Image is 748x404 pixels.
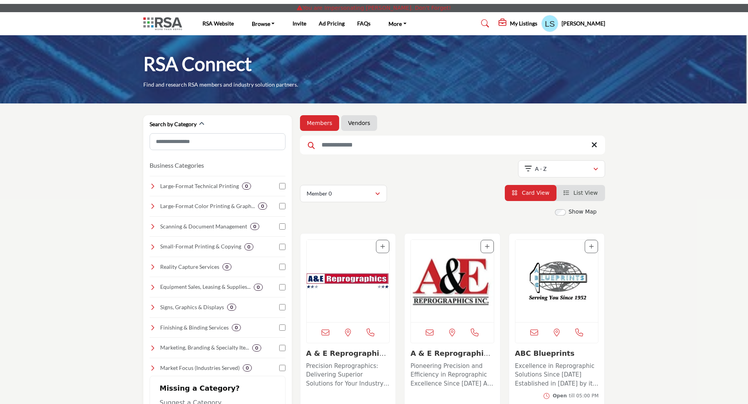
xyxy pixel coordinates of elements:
div: My Listings [499,19,537,28]
span: List View [573,190,598,196]
b: 0 [261,203,264,209]
a: More [383,18,412,29]
div: 0 Results For Market Focus (Industries Served) [243,364,252,371]
a: Add To List [485,243,490,250]
div: 0 Results For Finishing & Binding Services [232,324,241,331]
input: Select Signs, Graphics & Displays checkbox [279,304,285,310]
h4: Market Focus (Industries Served): Tailored solutions for industries like architecture, constructi... [160,364,240,372]
img: A & E Reprographics, Inc. VA [411,240,494,322]
a: Excellence in Reprographic Solutions Since [DATE] Established in [DATE] by its founder [PERSON_NA... [515,360,599,388]
a: Precision Reprographics: Delivering Superior Solutions for Your Industry Needs Located in [GEOGRA... [306,360,390,388]
a: ABC Blueprints [515,349,575,357]
label: Show Map [569,208,597,216]
p: A - Z [535,165,547,173]
img: ABC Blueprints [515,240,598,322]
button: Member 0 [300,185,387,202]
input: Select Finishing & Binding Services checkbox [279,324,285,331]
h3: A & E Reprographics - AZ [306,349,390,358]
a: Open Listing in new tab [411,240,494,322]
h1: RSA Connect [143,52,252,76]
h5: [PERSON_NAME] [562,20,605,27]
a: Open Listing in new tab [307,240,390,322]
b: 0 [245,183,248,189]
h4: Large-Format Color Printing & Graphics: Banners, posters, vehicle wraps, and presentation graphics. [160,202,255,210]
a: Ad Pricing [319,20,345,27]
p: Find and research RSA members and industry solution partners. [143,81,298,89]
a: A & E Reprographics,... [410,349,490,366]
button: Business Categories [150,161,204,170]
h2: Search by Category [150,120,197,128]
div: 0 Results For Equipment Sales, Leasing & Supplies [254,284,263,291]
b: 0 [235,325,238,330]
img: A & E Reprographics - AZ [307,240,390,322]
div: 0 Results For Large-Format Color Printing & Graphics [258,203,267,210]
h4: Scanning & Document Management: Digital conversion, archiving, indexing, secure storage, and stre... [160,223,247,230]
div: 0 Results For Reality Capture Services [222,263,231,270]
img: Site Logo [143,17,186,30]
a: Browse [246,18,280,29]
a: Search [473,17,494,30]
b: 0 [226,264,228,270]
b: 0 [255,345,258,351]
h4: Small-Format Printing & Copying: Professional printing for black and white and color document pri... [160,243,241,250]
h4: Finishing & Binding Services: Laminating, binding, folding, trimming, and other finishing touches... [160,324,229,332]
input: Select Large-Format Color Printing & Graphics checkbox [279,203,285,209]
h5: My Listings [510,20,537,27]
h2: Missing a Category? [160,384,275,398]
a: A & E Reprographics ... [306,349,388,366]
h4: Marketing, Branding & Specialty Items: Design and creative services, marketing support, and speci... [160,344,249,351]
p: Pioneering Precision and Efficiency in Reprographic Excellence Since [DATE] As a longstanding lea... [410,362,494,388]
input: Select Small-Format Printing & Copying checkbox [279,244,285,250]
button: A - Z [518,160,605,178]
h4: Large-Format Technical Printing: High-quality printing for blueprints, construction and architect... [160,182,239,190]
a: RSA Website [202,20,234,27]
button: Show hide supplier dropdown [541,15,558,32]
a: View Card [512,190,549,196]
div: 0 Results For Small-Format Printing & Copying [244,243,253,250]
h4: Reality Capture Services: Laser scanning, BIM modeling, photogrammetry, 3D scanning, and other ad... [160,263,219,271]
p: Member 0 [307,190,332,197]
div: 0 Results For Scanning & Document Management [250,223,259,230]
b: 0 [257,284,260,290]
span: Open [553,393,567,399]
a: Pioneering Precision and Efficiency in Reprographic Excellence Since [DATE] As a longstanding lea... [410,360,494,388]
a: Add To List [589,243,594,250]
span: Card View [522,190,549,196]
input: Search Category [150,133,285,150]
h3: A & E Reprographics, Inc. VA [410,349,494,358]
input: Select Market Focus (Industries Served) checkbox [279,365,285,371]
a: FAQs [357,20,370,27]
div: 0 Results For Signs, Graphics & Displays [227,304,236,311]
a: View List [564,190,598,196]
li: List View [556,185,605,201]
a: Open Listing in new tab [515,240,598,322]
h3: ABC Blueprints [515,349,599,358]
input: Select Marketing, Branding & Specialty Items checkbox [279,345,285,351]
h4: Signs, Graphics & Displays: Exterior/interior building signs, trade show booths, event displays, ... [160,303,224,311]
a: Add To List [380,243,385,250]
input: Select Scanning & Document Management checkbox [279,223,285,230]
b: 0 [230,304,233,310]
input: Search Keyword [300,136,605,154]
p: Precision Reprographics: Delivering Superior Solutions for Your Industry Needs Located in [GEOGRA... [306,362,390,388]
p: Excellence in Reprographic Solutions Since [DATE] Established in [DATE] by its founder [PERSON_NA... [515,362,599,388]
input: Select Reality Capture Services checkbox [279,264,285,270]
a: Vendors [348,119,370,127]
b: 0 [246,365,249,371]
b: 0 [248,244,250,250]
a: Members [307,119,332,127]
button: Opentill 05:00 PM [544,392,598,399]
h4: Equipment Sales, Leasing & Supplies: Equipment sales, leasing, service, and resale of plotters, s... [160,283,251,291]
input: Select Large-Format Technical Printing checkbox [279,183,285,189]
li: Card View [505,185,556,201]
input: Select Equipment Sales, Leasing & Supplies checkbox [279,284,285,290]
a: Invite [293,20,306,27]
div: 0 Results For Marketing, Branding & Specialty Items [252,344,261,351]
div: 0 Results For Large-Format Technical Printing [242,183,251,190]
b: 0 [253,224,256,229]
div: till 05:00 PM [553,392,598,399]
